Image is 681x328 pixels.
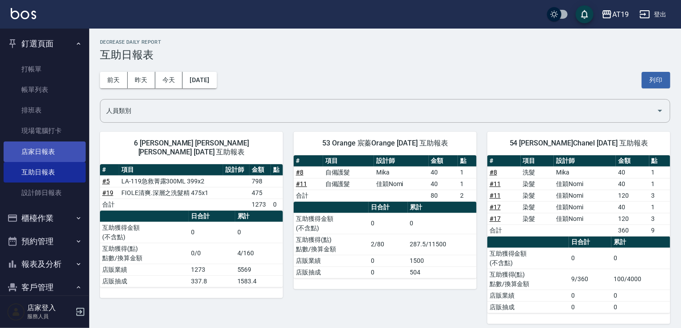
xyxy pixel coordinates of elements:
[429,155,458,167] th: 金額
[4,162,86,183] a: 互助日報表
[642,72,670,88] button: 列印
[429,166,458,178] td: 40
[119,164,223,176] th: 項目
[554,166,616,178] td: Mika
[490,169,497,176] a: #8
[4,32,86,55] button: 釘選頁面
[189,275,235,287] td: 337.8
[569,237,611,248] th: 日合計
[649,224,670,236] td: 9
[294,213,369,234] td: 互助獲得金額 (不含點)
[189,243,235,264] td: 0/0
[189,211,235,222] th: 日合計
[294,190,323,201] td: 合計
[408,213,477,234] td: 0
[374,166,429,178] td: Mika
[249,187,271,199] td: 475
[521,213,554,224] td: 染髮
[294,255,369,266] td: 店販業績
[408,234,477,255] td: 287.5/11500
[487,290,569,301] td: 店販業績
[569,290,611,301] td: 0
[235,211,283,222] th: 累計
[612,9,629,20] div: AT19
[7,303,25,321] img: Person
[294,202,477,278] table: a dense table
[408,255,477,266] td: 1500
[4,253,86,276] button: 報表及分析
[27,303,73,312] h5: 店家登入
[649,190,670,201] td: 3
[649,201,670,213] td: 1
[294,155,323,167] th: #
[119,187,223,199] td: FIOLE清爽.深層之洗髮精 475x1
[100,72,128,88] button: 前天
[611,248,670,269] td: 0
[521,190,554,201] td: 染髮
[249,164,271,176] th: 金額
[498,139,660,148] span: 54 [PERSON_NAME]Chanel [DATE] 互助報表
[487,248,569,269] td: 互助獲得金額 (不含點)
[616,155,649,167] th: 金額
[487,155,670,237] table: a dense table
[235,264,283,275] td: 5569
[100,264,189,275] td: 店販業績
[271,164,283,176] th: 點
[369,213,408,234] td: 0
[102,189,113,196] a: #19
[271,199,283,210] td: 0
[304,139,466,148] span: 53 Orange 宸蓁Orange [DATE] 互助報表
[429,178,458,190] td: 40
[490,203,501,211] a: #17
[554,213,616,224] td: 佳穎Nomi
[4,141,86,162] a: 店家日報表
[490,192,501,199] a: #11
[369,234,408,255] td: 2/80
[554,190,616,201] td: 佳穎Nomi
[100,199,119,210] td: 合計
[249,175,271,187] td: 798
[4,183,86,203] a: 設計師日報表
[4,230,86,253] button: 預約管理
[616,213,649,224] td: 120
[487,237,670,313] table: a dense table
[100,211,283,287] table: a dense table
[487,301,569,313] td: 店販抽成
[189,222,235,243] td: 0
[235,222,283,243] td: 0
[490,215,501,222] a: #17
[4,59,86,79] a: 打帳單
[611,237,670,248] th: 累計
[569,269,611,290] td: 9/360
[649,178,670,190] td: 1
[521,155,554,167] th: 項目
[598,5,632,24] button: AT19
[249,199,271,210] td: 1273
[458,190,477,201] td: 2
[569,248,611,269] td: 0
[296,180,307,187] a: #11
[487,224,521,236] td: 合計
[104,103,653,119] input: 人員名稱
[616,224,649,236] td: 360
[616,201,649,213] td: 40
[458,155,477,167] th: 點
[4,79,86,100] a: 帳單列表
[611,301,670,313] td: 0
[521,178,554,190] td: 染髮
[369,266,408,278] td: 0
[155,72,183,88] button: 今天
[323,178,374,190] td: 自備護髮
[649,213,670,224] td: 3
[554,201,616,213] td: 佳穎Nomi
[487,269,569,290] td: 互助獲得(點) 點數/換算金額
[323,166,374,178] td: 自備護髮
[100,222,189,243] td: 互助獲得金額 (不含點)
[119,175,223,187] td: LA-119急救菁露300ML 399x2
[294,266,369,278] td: 店販抽成
[611,290,670,301] td: 0
[323,155,374,167] th: 項目
[649,155,670,167] th: 點
[369,255,408,266] td: 0
[408,202,477,213] th: 累計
